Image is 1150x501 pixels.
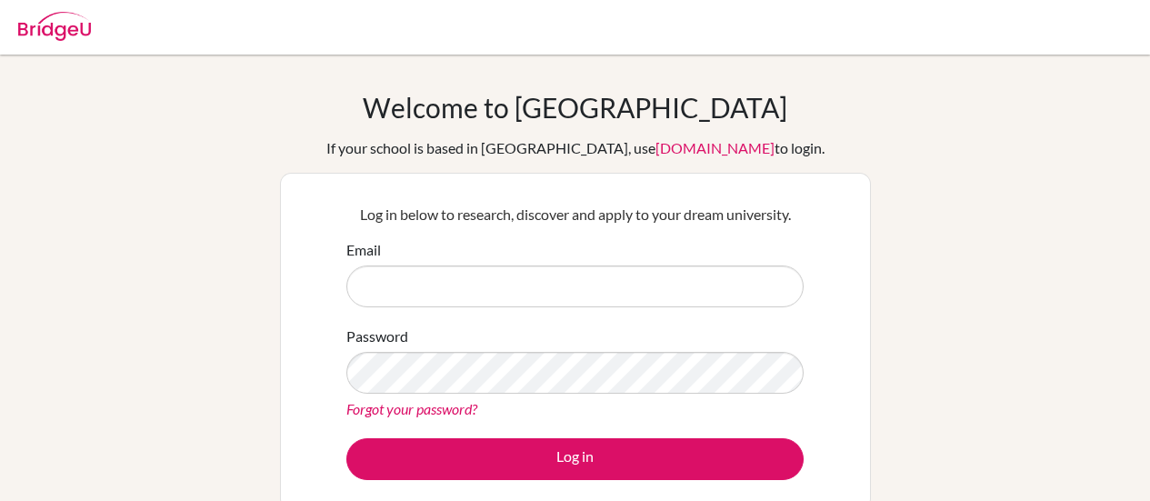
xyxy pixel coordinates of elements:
[363,91,787,124] h1: Welcome to [GEOGRAPHIC_DATA]
[346,326,408,347] label: Password
[346,400,477,417] a: Forgot your password?
[346,239,381,261] label: Email
[326,137,825,159] div: If your school is based in [GEOGRAPHIC_DATA], use to login.
[346,438,804,480] button: Log in
[346,204,804,225] p: Log in below to research, discover and apply to your dream university.
[18,12,91,41] img: Bridge-U
[655,139,775,156] a: [DOMAIN_NAME]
